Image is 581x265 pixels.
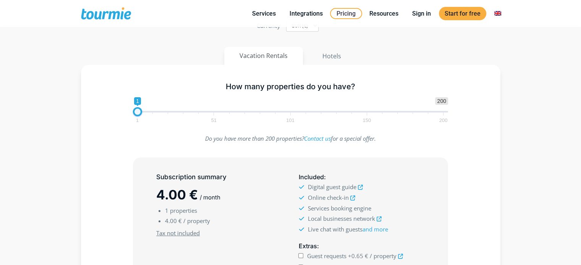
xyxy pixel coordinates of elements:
span: Guest requests [307,252,346,260]
h5: : [298,172,424,182]
button: Vacation Rentals [224,47,303,65]
a: Services [246,9,282,18]
span: Online check-in [307,194,348,201]
span: 1 [134,97,141,105]
span: / property [183,217,210,225]
h5: How many properties do you have? [133,82,448,92]
span: Live chat with guests [307,225,388,233]
span: 51 [210,119,218,122]
span: 1 [135,119,140,122]
a: and more [362,225,388,233]
a: Sign in [406,9,437,18]
a: Resources [364,9,404,18]
span: 101 [285,119,296,122]
span: Local businesses network [307,215,375,222]
u: Tax not included [156,229,200,237]
h5: Subscription summary [156,172,282,182]
p: Do you have more than 200 properties? for a special offer. [133,133,448,144]
span: 4.00 € [165,217,182,225]
span: / month [200,194,220,201]
span: properties [170,207,197,214]
a: Contact us [304,135,331,142]
span: 1 [165,207,168,214]
h5: : [298,241,424,251]
span: 200 [435,97,448,105]
span: +0.65 € [348,252,368,260]
span: Included [298,173,324,181]
span: Services booking engine [307,204,371,212]
a: Pricing [330,8,362,19]
span: 200 [438,119,449,122]
span: Extras [298,242,317,250]
a: Start for free [439,7,486,20]
a: Integrations [284,9,329,18]
a: Switch to [489,9,507,18]
button: Hotels [307,47,357,65]
span: / property [370,252,397,260]
span: 4.00 € [156,187,198,202]
span: 150 [361,119,372,122]
span: Digital guest guide [307,183,356,191]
